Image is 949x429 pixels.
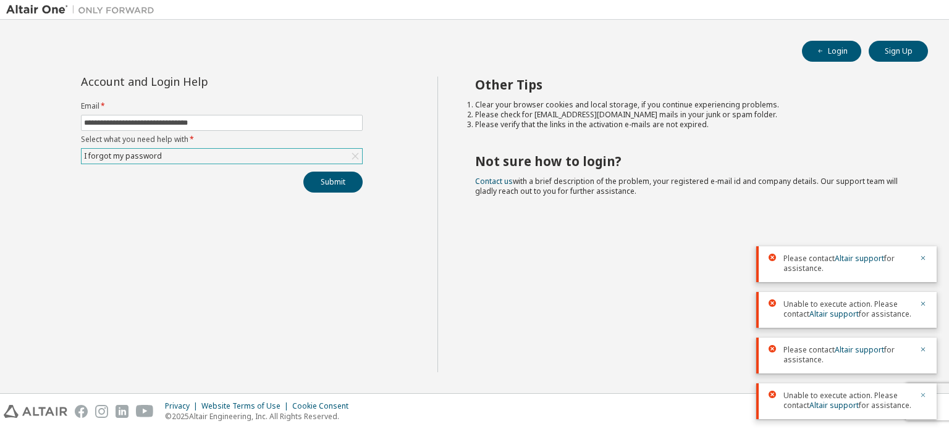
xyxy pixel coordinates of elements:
button: Submit [303,172,363,193]
button: Login [802,41,861,62]
img: Altair One [6,4,161,16]
div: Website Terms of Use [201,401,292,411]
span: Please contact for assistance. [783,345,912,365]
p: © 2025 Altair Engineering, Inc. All Rights Reserved. [165,411,356,422]
div: Privacy [165,401,201,411]
span: Unable to execute action. Please contact for assistance. [783,299,912,319]
li: Please check for [EMAIL_ADDRESS][DOMAIN_NAME] mails in your junk or spam folder. [475,110,906,120]
a: Altair support [835,344,884,355]
h2: Other Tips [475,77,906,93]
span: Please contact for assistance. [783,254,912,273]
span: with a brief description of the problem, your registered e-mail id and company details. Our suppo... [475,176,898,196]
li: Please verify that the links in the activation e-mails are not expired. [475,120,906,130]
div: I forgot my password [82,149,164,163]
div: I forgot my password [82,149,362,164]
label: Email [81,101,363,111]
a: Altair support [809,309,859,319]
div: Cookie Consent [292,401,356,411]
img: youtube.svg [136,405,154,418]
img: linkedin.svg [116,405,129,418]
a: Contact us [475,176,513,186]
h2: Not sure how to login? [475,153,906,169]
div: Account and Login Help [81,77,306,86]
li: Clear your browser cookies and local storage, if you continue experiencing problems. [475,100,906,110]
a: Altair support [835,253,884,264]
img: altair_logo.svg [4,405,67,418]
button: Sign Up [869,41,928,62]
span: Unable to execute action. Please contact for assistance. [783,391,912,410]
a: Altair support [809,400,859,410]
label: Select what you need help with [81,135,363,144]
img: instagram.svg [95,405,108,418]
img: facebook.svg [75,405,88,418]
